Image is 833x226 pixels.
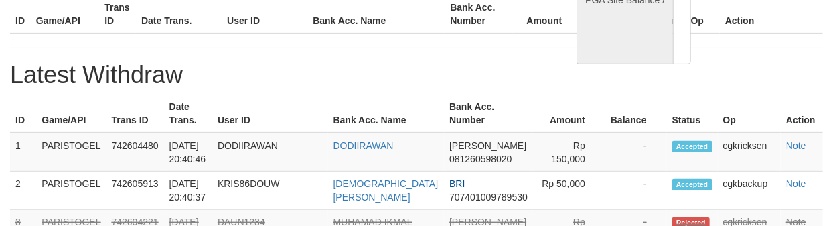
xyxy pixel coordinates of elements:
td: PARISTOGEL [36,172,106,210]
td: [DATE] 20:40:37 [164,172,212,210]
th: Game/API [36,95,106,133]
td: cgkbackup [718,172,781,210]
th: ID [10,95,36,133]
th: Bank Acc. Number [444,95,533,133]
td: 1 [10,133,36,172]
th: Bank Acc. Name [328,95,445,133]
td: KRIS86DOUW [212,172,328,210]
a: DODIIRAWAN [333,140,394,151]
th: Date Trans. [164,95,212,133]
th: Op [718,95,781,133]
span: Accepted [672,141,712,152]
td: PARISTOGEL [36,133,106,172]
td: Rp 50,000 [533,172,605,210]
h1: Latest Withdraw [10,62,823,89]
span: 081260598020 [449,154,512,164]
a: Note [786,178,806,189]
td: cgkricksen [718,133,781,172]
span: [PERSON_NAME] [449,140,526,151]
td: 742605913 [106,172,164,210]
th: Action [781,95,823,133]
td: DODIIRAWAN [212,133,328,172]
th: Trans ID [106,95,164,133]
td: 742604480 [106,133,164,172]
span: Accepted [672,179,712,190]
th: Status [667,95,718,133]
th: Balance [605,95,667,133]
td: - [605,133,667,172]
td: - [605,172,667,210]
a: Note [786,140,806,151]
span: 707401009789530 [449,192,528,203]
td: [DATE] 20:40:46 [164,133,212,172]
a: [DEMOGRAPHIC_DATA][PERSON_NAME] [333,178,439,203]
td: Rp 150,000 [533,133,605,172]
th: User ID [212,95,328,133]
td: 2 [10,172,36,210]
span: BRI [449,178,465,189]
th: Amount [533,95,605,133]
